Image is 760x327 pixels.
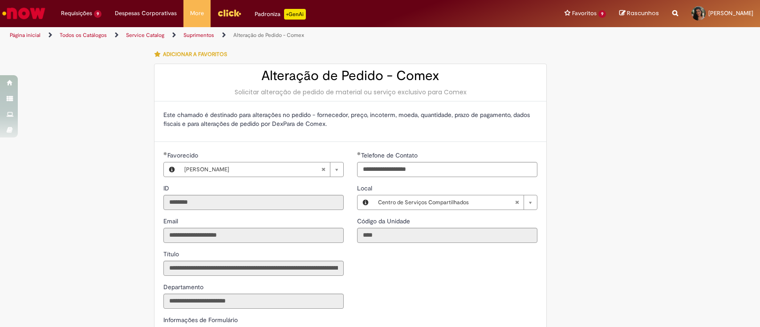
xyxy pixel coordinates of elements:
[163,110,537,128] p: Este chamado é destinado para alterações no pedido - fornecedor, preço, incoterm, moeda, quantida...
[619,9,659,18] a: Rascunhos
[163,217,180,225] span: Somente leitura - Email
[1,4,47,22] img: ServiceNow
[163,261,344,276] input: Título
[361,151,419,159] span: Telefone de Contato
[255,9,306,20] div: Padroniza
[627,9,659,17] span: Rascunhos
[167,151,200,159] span: Favorecido, Rafaela Silva Dias
[378,195,515,210] span: Centro de Serviços Compartilhados
[598,10,606,18] span: 9
[163,250,181,258] span: Somente leitura - Título
[510,195,524,210] abbr: Limpar campo Local
[94,10,102,18] span: 9
[163,69,537,83] h2: Alteração de Pedido - Comex
[183,32,214,39] a: Suprimentos
[317,162,330,177] abbr: Limpar campo Favorecido
[163,316,238,324] label: Informações de Formulário
[154,45,232,64] button: Adicionar a Favoritos
[374,195,537,210] a: Centro de Serviços CompartilhadosLimpar campo Local
[164,162,180,177] button: Favorecido, Visualizar este registro Rafaela Silva Dias
[217,6,241,20] img: click_logo_yellow_360x200.png
[190,9,204,18] span: More
[284,9,306,20] p: +GenAi
[126,32,164,39] a: Service Catalog
[357,162,537,177] input: Telefone de Contato
[163,195,344,210] input: ID
[357,217,412,225] span: Somente leitura - Código da Unidade
[357,152,361,155] span: Obrigatório Preenchido
[358,195,374,210] button: Local, Visualizar este registro Centro de Serviços Compartilhados
[357,228,537,243] input: Código da Unidade
[115,9,177,18] span: Despesas Corporativas
[163,294,344,309] input: Departamento
[10,32,41,39] a: Página inicial
[163,228,344,243] input: Email
[184,162,321,177] span: [PERSON_NAME]
[233,32,304,39] a: Alteração de Pedido - Comex
[163,217,180,226] label: Somente leitura - Email
[357,217,412,226] label: Somente leitura - Código da Unidade
[163,283,205,291] label: Somente leitura - Departamento
[163,184,171,193] label: Somente leitura - ID
[163,152,167,155] span: Obrigatório Preenchido
[572,9,597,18] span: Favoritos
[61,9,92,18] span: Requisições
[163,283,205,291] span: Somente leitura - Departamento
[163,88,537,97] div: Solicitar alteração de pedido de material ou serviço exclusivo para Comex
[163,250,181,258] label: Somente leitura - Título
[60,32,107,39] a: Todos os Catálogos
[180,162,343,177] a: [PERSON_NAME]Limpar campo Favorecido
[357,184,374,192] span: Local
[7,27,500,44] ul: Trilhas de página
[163,51,227,58] span: Adicionar a Favoritos
[708,9,753,17] span: [PERSON_NAME]
[163,184,171,192] span: Somente leitura - ID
